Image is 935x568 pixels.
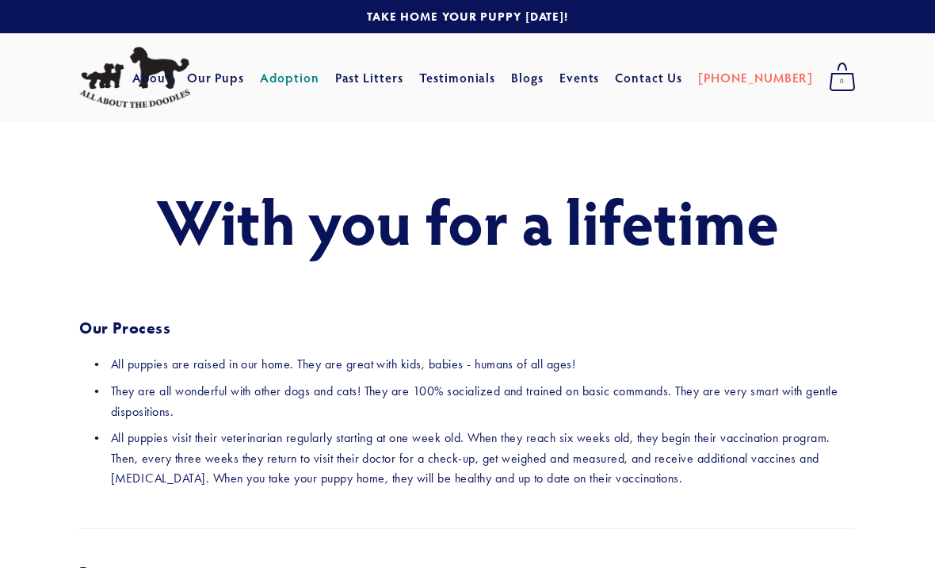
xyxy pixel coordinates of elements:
span: 0 [829,71,856,92]
a: 0 items in cart [821,58,864,97]
a: Past Litters [335,69,404,86]
a: [PHONE_NUMBER] [698,63,813,92]
p: All puppies visit their veterinarian regularly starting at one week old. When they reach six week... [111,428,856,489]
p: All puppies are raised in our home. They are great with kids, babies - humans of all ages! [111,354,856,375]
h1: With you for a lifetime [79,185,856,255]
p: They are all wonderful with other dogs and cats! They are 100% socialized and trained on basic co... [111,381,856,421]
strong: Our Process [79,318,171,337]
a: Contact Us [615,63,682,92]
a: Our Pups [187,63,245,92]
a: About [132,63,171,92]
a: Adoption [260,63,319,92]
a: Events [559,63,600,92]
img: All About The Doodles [79,47,190,109]
a: Testimonials [419,63,496,92]
a: Blogs [511,63,544,92]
